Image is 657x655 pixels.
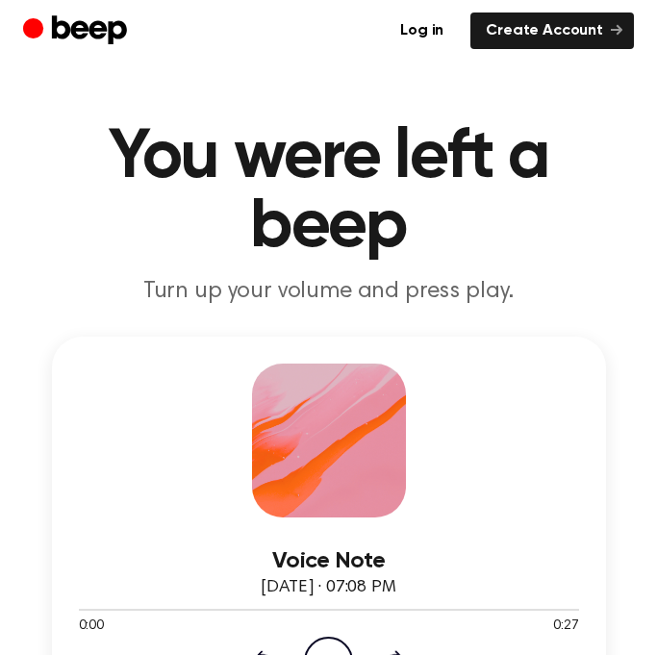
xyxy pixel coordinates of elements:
[23,277,634,306] p: Turn up your volume and press play.
[79,617,104,637] span: 0:00
[79,548,579,574] h3: Voice Note
[385,13,459,49] a: Log in
[553,617,578,637] span: 0:27
[470,13,634,49] a: Create Account
[23,13,132,50] a: Beep
[23,123,634,262] h1: You were left a beep
[261,579,395,596] span: [DATE] · 07:08 PM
